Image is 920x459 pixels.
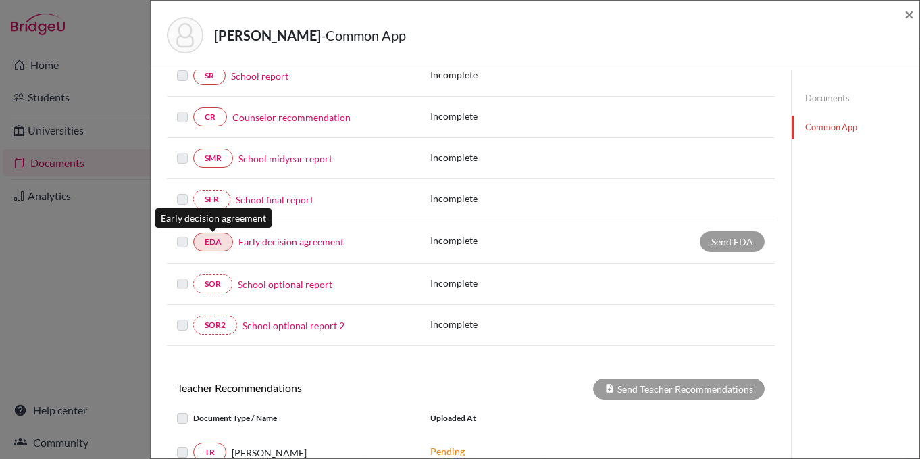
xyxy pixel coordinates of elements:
p: Incomplete [430,276,569,290]
div: Send EDA [700,231,765,252]
p: Incomplete [430,109,569,123]
div: Send Teacher Recommendations [593,379,765,400]
a: CR [193,107,227,126]
a: School midyear report [238,151,332,166]
a: School report [231,69,288,83]
a: EDA [193,233,233,251]
p: Incomplete [430,191,569,206]
a: SMR [193,149,233,168]
a: SR [193,66,226,85]
a: School optional report [238,277,332,291]
p: Incomplete [430,68,569,82]
a: SOR [193,274,232,293]
button: Close [904,6,914,22]
a: Documents [792,87,919,110]
a: Early decision agreement [238,235,344,249]
a: Common App [792,116,919,139]
span: - Common App [321,27,406,43]
p: Pending [430,444,613,458]
span: × [904,4,914,24]
a: School final report [236,193,313,207]
a: Counselor recommendation [232,110,351,124]
div: Early decision agreement [155,208,272,228]
div: Document Type / Name [167,410,420,427]
p: Incomplete [430,150,569,164]
p: Incomplete [430,233,569,247]
strong: [PERSON_NAME] [214,27,321,43]
h6: Teacher Recommendations [167,381,471,394]
a: SOR2 [193,316,237,335]
a: School optional report 2 [242,318,344,333]
div: Uploaded at [420,410,623,427]
a: SFR [193,190,230,209]
p: Incomplete [430,317,569,331]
